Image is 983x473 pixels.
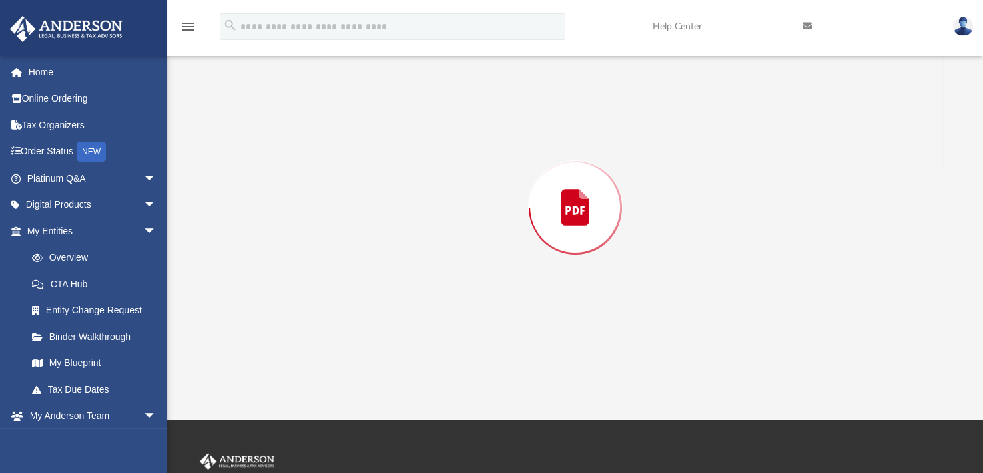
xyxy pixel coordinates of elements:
[180,25,196,35] a: menu
[143,218,170,245] span: arrow_drop_down
[19,297,177,324] a: Entity Change Request
[9,165,177,192] a: Platinum Q&Aarrow_drop_down
[953,17,973,36] img: User Pic
[19,271,177,297] a: CTA Hub
[77,142,106,162] div: NEW
[19,350,170,377] a: My Blueprint
[223,18,238,33] i: search
[9,403,170,430] a: My Anderson Teamarrow_drop_down
[180,19,196,35] i: menu
[143,165,170,192] span: arrow_drop_down
[9,59,177,86] a: Home
[9,86,177,112] a: Online Ordering
[19,245,177,271] a: Overview
[143,403,170,430] span: arrow_drop_down
[9,138,177,166] a: Order StatusNEW
[143,192,170,219] span: arrow_drop_down
[9,192,177,218] a: Digital Productsarrow_drop_down
[19,323,177,350] a: Binder Walkthrough
[19,376,177,403] a: Tax Due Dates
[197,453,277,470] img: Anderson Advisors Platinum Portal
[9,218,177,245] a: My Entitiesarrow_drop_down
[9,112,177,138] a: Tax Organizers
[6,16,127,42] img: Anderson Advisors Platinum Portal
